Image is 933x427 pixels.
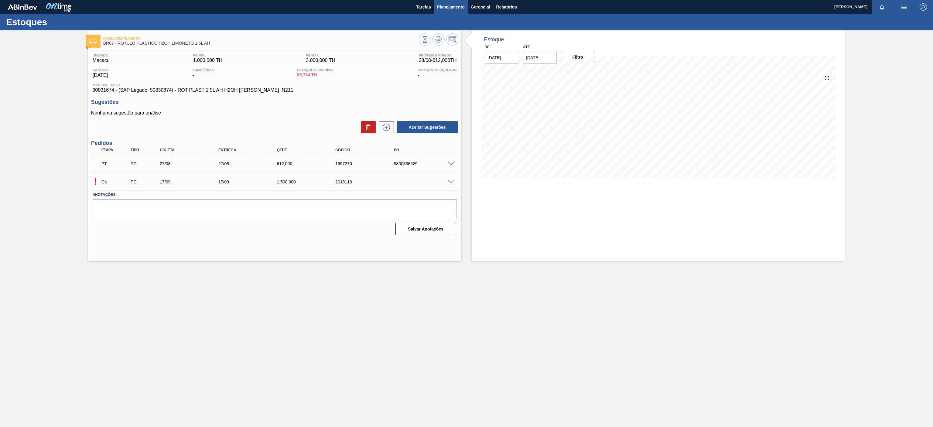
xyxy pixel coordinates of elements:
[419,33,431,46] button: Visão Geral dos Estoques
[158,148,226,152] div: Coleta
[89,39,97,43] img: Ícone
[100,175,132,189] div: Composição de Carga em Negociação
[306,53,335,57] span: PE MAX
[91,176,100,187] p: Pendente de aceite
[158,179,226,184] div: 17/09/2025
[561,51,595,63] button: Filtro
[395,223,456,235] button: Salvar Anotações
[419,58,457,63] span: 28/08 - 612,000 TH
[103,37,419,40] span: Pedido em Trânsito
[485,45,490,49] label: De
[93,190,457,199] label: Anotações
[129,161,161,166] div: Pedido de Compra
[275,179,343,184] div: 1.500,000
[496,3,517,11] span: Relatórios
[358,121,376,133] div: Excluir Sugestões
[920,3,927,11] img: Logout
[101,161,131,166] p: PT
[91,99,458,105] h3: Sugestões
[471,3,490,11] span: Gerencial
[93,73,109,78] span: [DATE]
[416,68,458,78] div: -
[91,110,458,116] p: Nenhuma sugestão para análise
[101,179,131,184] p: CN
[158,161,226,166] div: 27/08/2025
[397,121,458,133] button: Aceitar Sugestões
[872,3,892,11] button: Notificações
[217,179,284,184] div: 17/09/2025
[193,68,214,72] span: Suficiência
[217,148,284,152] div: Entrega
[416,3,431,11] span: Tarefas
[93,68,109,72] span: Data out
[297,68,334,72] span: Estoque Disponível
[306,58,335,63] span: 3.000,000 TH
[485,52,518,64] input: dd/mm/yyyy
[129,148,161,152] div: Tipo
[129,179,161,184] div: Pedido de Compra
[484,36,504,43] div: Estoque
[900,3,907,11] img: userActions
[523,52,557,64] input: dd/mm/yyyy
[418,68,456,72] span: Estoque Bloqueado
[100,157,132,170] div: Pedido em Trânsito
[93,58,110,63] span: Macacu
[93,53,110,57] span: Unidade
[193,53,223,57] span: PE MIN
[6,19,114,26] h1: Estoques
[523,45,530,49] label: Até
[8,4,37,10] img: TNhmsLtSVTkK8tSr43FrP2fwEKptu5GPRR3wAAAABJRU5ErkJggg==
[297,73,334,77] span: 89,734 TH
[334,161,401,166] div: 1997270
[275,148,343,152] div: Qtde
[334,148,401,152] div: Código
[432,33,445,46] button: Atualizar Gráfico
[193,58,223,63] span: 1.000,000 TH
[93,83,457,87] span: Material ativo
[91,140,458,146] h3: Pedidos
[217,161,284,166] div: 27/08/2025
[100,148,132,152] div: Etapa
[376,121,394,133] div: Nova sugestão
[334,179,401,184] div: 2018118
[394,121,458,134] div: Aceitar Sugestões
[191,68,215,78] div: -
[419,53,457,57] span: Próxima Entrega
[446,33,458,46] button: Programar Estoque
[93,87,457,93] span: 30031674 - (SAP Legado: 50830874) - ROT PLAST 1 5L AH H2OH [PERSON_NAME] IN211
[275,161,343,166] div: 612,000
[392,148,460,152] div: PO
[437,3,465,11] span: Planejamento
[103,41,419,46] span: BR07 - RÓTULO PLÁSTICO H2OH LIMONETO 1,5L AH
[392,161,460,166] div: 5800336629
